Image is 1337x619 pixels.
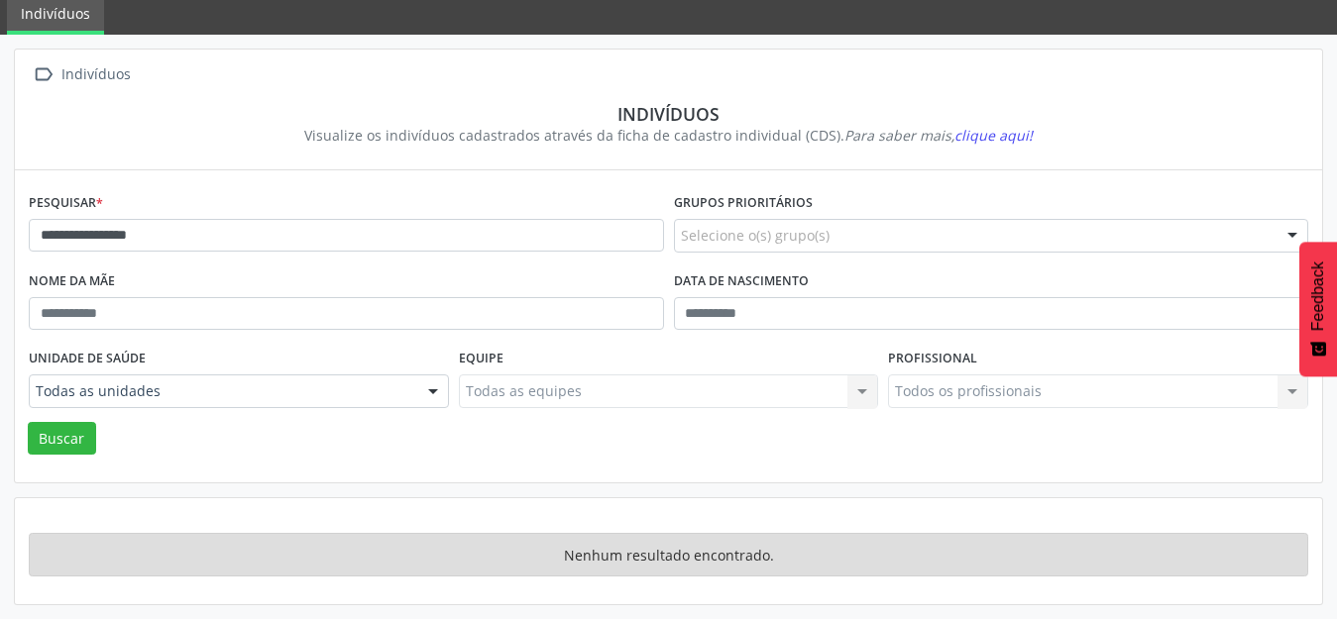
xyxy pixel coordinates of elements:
[674,266,809,297] label: Data de nascimento
[57,60,134,89] div: Indivíduos
[674,188,813,219] label: Grupos prioritários
[844,126,1033,145] i: Para saber mais,
[29,60,134,89] a:  Indivíduos
[36,381,408,401] span: Todas as unidades
[43,125,1294,146] div: Visualize os indivíduos cadastrados através da ficha de cadastro individual (CDS).
[29,60,57,89] i: 
[1309,261,1327,331] span: Feedback
[43,103,1294,125] div: Indivíduos
[29,188,103,219] label: Pesquisar
[29,266,115,297] label: Nome da mãe
[29,344,146,374] label: Unidade de saúde
[29,533,1308,576] div: Nenhum resultado encontrado.
[1299,242,1337,376] button: Feedback - Mostrar pesquisa
[681,225,830,246] span: Selecione o(s) grupo(s)
[888,344,977,374] label: Profissional
[954,126,1033,145] span: clique aqui!
[459,344,503,374] label: Equipe
[28,422,96,456] button: Buscar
